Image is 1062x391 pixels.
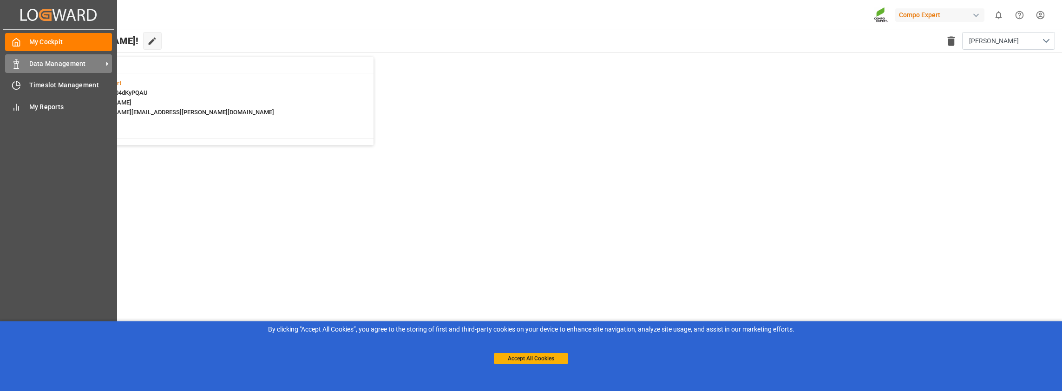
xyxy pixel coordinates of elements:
div: Compo Expert [895,8,984,22]
span: Data Management [29,59,103,69]
a: Timeslot Management [5,76,112,94]
span: Hello [PERSON_NAME]! [39,32,138,50]
button: Compo Expert [895,6,988,24]
span: [PERSON_NAME] [969,36,1019,46]
div: By clicking "Accept All Cookies”, you agree to the storing of first and third-party cookies on yo... [7,325,1055,334]
span: My Cockpit [29,37,112,47]
button: show 0 new notifications [988,5,1009,26]
img: Screenshot%202023-09-29%20at%2010.02.21.png_1712312052.png [874,7,889,23]
a: My Reports [5,98,112,116]
span: : [PERSON_NAME][EMAIL_ADDRESS][PERSON_NAME][DOMAIN_NAME] [83,109,274,116]
button: open menu [962,32,1055,50]
a: My Cockpit [5,33,112,51]
span: Timeslot Management [29,80,112,90]
span: My Reports [29,102,112,112]
button: Help Center [1009,5,1030,26]
button: Accept All Cookies [494,353,568,364]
